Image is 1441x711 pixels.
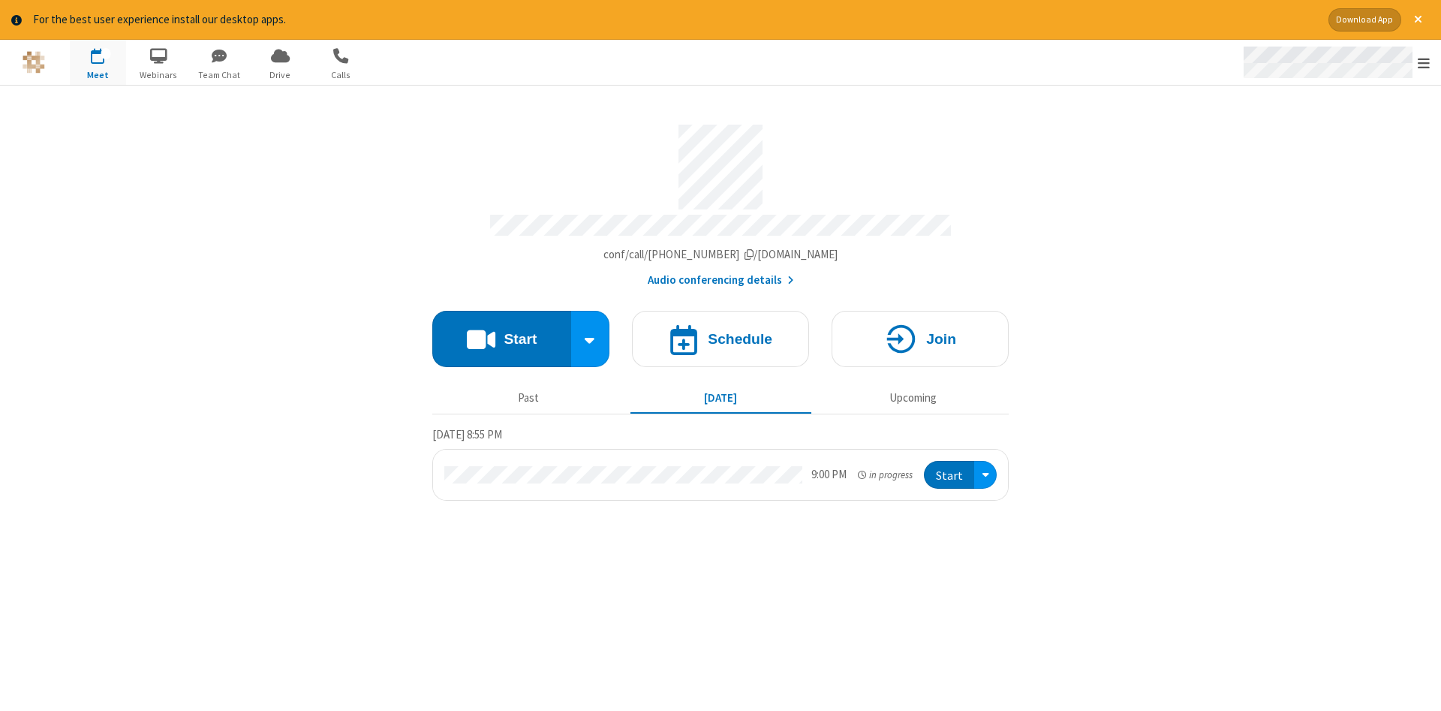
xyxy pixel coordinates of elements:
div: 9:00 PM [811,466,847,484]
button: Logo [5,40,62,85]
em: in progress [858,468,913,482]
section: Account details [432,113,1009,288]
section: Today's Meetings [432,426,1009,501]
button: [DATE] [630,384,811,413]
span: Team Chat [191,68,248,82]
span: Meet [70,68,126,82]
button: Past [438,384,619,413]
div: 1 [101,48,111,59]
span: [DATE] 8:55 PM [432,427,502,441]
h4: Start [504,332,537,346]
button: Copy my meeting room linkCopy my meeting room link [603,246,838,264]
span: Webinars [131,68,187,82]
h4: Schedule [708,332,772,346]
h4: Join [926,332,956,346]
button: Audio conferencing details [648,272,794,289]
div: Open menu [1229,40,1441,85]
span: Drive [252,68,308,82]
div: Start conference options [571,311,610,367]
div: For the best user experience install our desktop apps. [33,11,1317,29]
img: QA Selenium DO NOT DELETE OR CHANGE [23,51,45,74]
button: Join [832,311,1009,367]
span: Copy my meeting room link [603,247,838,261]
button: Start [924,461,974,489]
div: Open menu [974,461,997,489]
button: Upcoming [823,384,1003,413]
button: Download App [1328,8,1401,32]
span: Calls [313,68,369,82]
button: Start [432,311,571,367]
button: Close alert [1406,8,1430,32]
button: Schedule [632,311,809,367]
